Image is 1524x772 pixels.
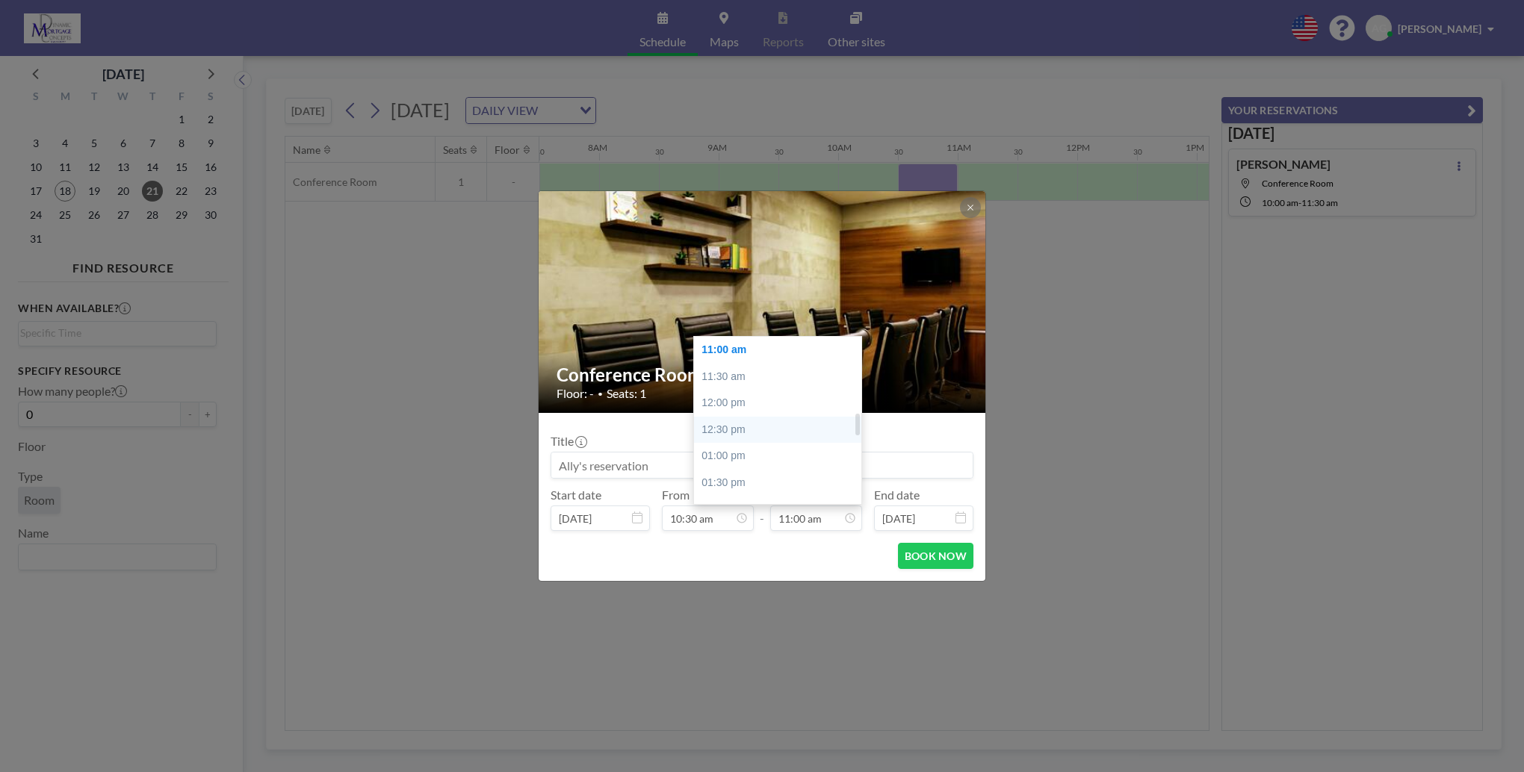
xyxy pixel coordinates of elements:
[557,386,594,401] span: Floor: -
[694,364,869,390] div: 11:30 am
[694,496,869,523] div: 02:00 pm
[694,390,869,417] div: 12:00 pm
[694,470,869,496] div: 01:30 pm
[598,388,603,399] span: •
[694,417,869,443] div: 12:30 pm
[551,488,601,502] label: Start date
[551,452,973,478] input: Ally's reservation
[694,337,869,364] div: 11:00 am
[662,488,690,502] label: From
[760,493,764,526] span: -
[557,364,969,386] h2: Conference Room
[539,153,987,452] img: 537.jpg
[551,434,586,449] label: Title
[898,543,973,569] button: BOOK NOW
[694,443,869,470] div: 01:00 pm
[607,386,646,401] span: Seats: 1
[874,488,920,502] label: End date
